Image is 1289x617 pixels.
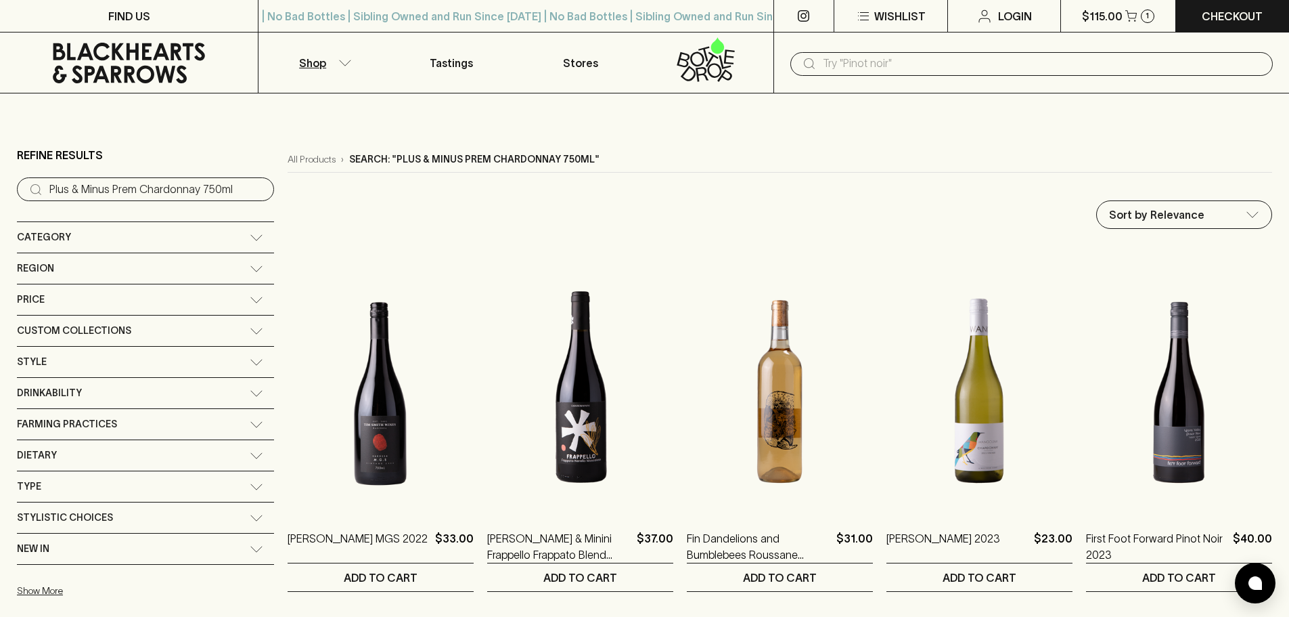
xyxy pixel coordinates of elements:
[17,354,47,370] span: Style
[288,273,474,510] img: Tim Smith MGS 2022
[341,152,344,167] p: ›
[487,563,673,591] button: ADD TO CART
[299,55,326,71] p: Shop
[1034,530,1072,563] p: $23.00
[516,33,645,93] a: Stores
[349,152,600,167] p: Search: "Plus & Minus Prem Chardonnay 750ml"
[1202,8,1263,24] p: Checkout
[17,471,274,502] div: Type
[1082,8,1123,24] p: $115.00
[687,530,831,563] a: Fin Dandelions and Bumblebees Roussane Sauvignon Blanc 2023
[1233,530,1272,563] p: $40.00
[17,316,274,346] div: Custom Collections
[17,416,117,433] span: Farming Practices
[1086,530,1227,563] a: First Foot Forward Pinot Noir 2023
[543,570,617,586] p: ADD TO CART
[288,563,474,591] button: ADD TO CART
[288,530,428,563] a: [PERSON_NAME] MGS 2022
[687,563,873,591] button: ADD TO CART
[288,152,336,167] a: All Products
[17,540,49,557] span: New In
[17,291,45,308] span: Price
[344,570,417,586] p: ADD TO CART
[17,440,274,471] div: Dietary
[435,530,474,563] p: $33.00
[17,577,194,605] button: Show More
[17,222,274,253] div: Category
[886,563,1072,591] button: ADD TO CART
[17,385,82,402] span: Drinkability
[1248,576,1262,590] img: bubble-icon
[1146,12,1149,20] p: 1
[687,273,873,510] img: Fin Dandelions and Bumblebees Roussane Sauvignon Blanc 2023
[1097,201,1271,228] div: Sort by Relevance
[563,55,598,71] p: Stores
[487,273,673,510] img: Caruso & Minini Frappello Frappato Blend 2022
[17,478,41,495] span: Type
[836,530,873,563] p: $31.00
[108,8,150,24] p: FIND US
[17,409,274,440] div: Farming Practices
[17,147,103,163] p: Refine Results
[17,260,54,277] span: Region
[886,530,1000,563] a: [PERSON_NAME] 2023
[998,8,1032,24] p: Login
[487,530,631,563] a: [PERSON_NAME] & Minini Frappello Frappato Blend 2022
[17,322,131,339] span: Custom Collections
[1086,273,1272,510] img: First Foot Forward Pinot Noir 2023
[886,273,1072,510] img: Wangolina Chardonnay 2023
[17,534,274,564] div: New In
[1086,563,1272,591] button: ADD TO CART
[49,179,263,200] input: Try “Pinot noir”
[17,284,274,315] div: Price
[17,347,274,377] div: Style
[943,570,1016,586] p: ADD TO CART
[17,447,57,464] span: Dietary
[1142,570,1216,586] p: ADD TO CART
[17,509,113,526] span: Stylistic Choices
[874,8,926,24] p: Wishlist
[17,503,274,533] div: Stylistic Choices
[430,55,473,71] p: Tastings
[637,530,673,563] p: $37.00
[17,253,274,284] div: Region
[823,53,1262,75] input: Try "Pinot noir"
[17,378,274,408] div: Drinkability
[17,229,71,246] span: Category
[743,570,817,586] p: ADD TO CART
[1109,207,1204,223] p: Sort by Relevance
[387,33,516,93] a: Tastings
[258,33,387,93] button: Shop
